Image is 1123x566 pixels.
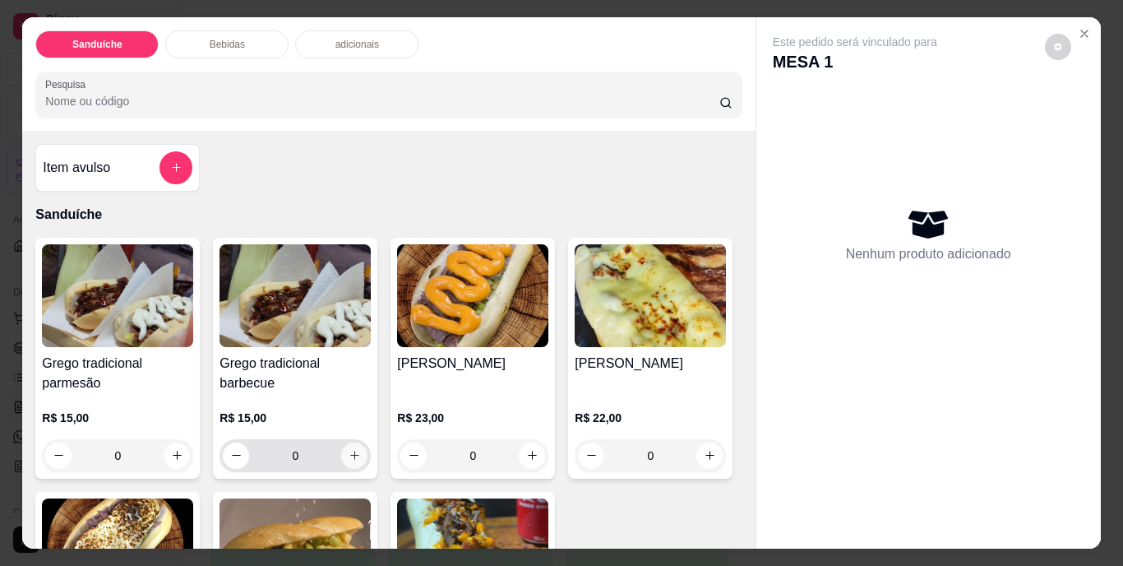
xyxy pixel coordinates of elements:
[45,77,91,91] label: Pesquisa
[773,50,937,73] p: MESA 1
[45,443,72,469] button: decrease-product-quantity
[35,205,742,225] p: Sanduíche
[42,354,193,393] h4: Grego tradicional parmesão
[397,354,548,373] h4: [PERSON_NAME]
[220,244,371,347] img: product-image
[220,354,371,393] h4: Grego tradicional barbecue
[846,244,1011,264] p: Nenhum produto adicionado
[220,410,371,426] p: R$ 15,00
[42,410,193,426] p: R$ 15,00
[42,244,193,347] img: product-image
[335,38,379,51] p: adicionais
[210,38,245,51] p: Bebidas
[575,354,726,373] h4: [PERSON_NAME]
[578,443,604,469] button: decrease-product-quantity
[341,443,367,469] button: increase-product-quantity
[1045,34,1071,60] button: decrease-product-quantity
[1071,21,1098,47] button: Close
[575,410,726,426] p: R$ 22,00
[397,410,548,426] p: R$ 23,00
[397,244,548,347] img: product-image
[164,443,190,469] button: increase-product-quantity
[72,38,122,51] p: Sanduíche
[159,151,192,184] button: add-separate-item
[773,34,937,50] p: Este pedido será vinculado para
[519,443,545,469] button: increase-product-quantity
[575,244,726,347] img: product-image
[45,93,719,109] input: Pesquisa
[696,443,723,469] button: increase-product-quantity
[223,443,249,469] button: decrease-product-quantity
[400,443,427,469] button: decrease-product-quantity
[43,158,110,178] h4: Item avulso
